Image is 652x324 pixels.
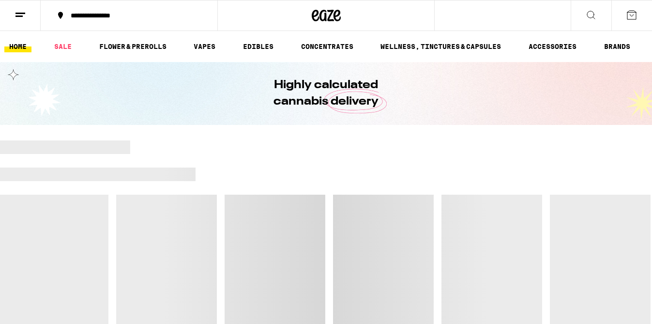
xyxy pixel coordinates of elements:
a: ACCESSORIES [524,41,581,52]
a: CONCENTRATES [296,41,358,52]
a: SALE [49,41,76,52]
a: EDIBLES [238,41,278,52]
a: VAPES [189,41,220,52]
h1: Highly calculated cannabis delivery [246,77,406,110]
a: BRANDS [599,41,635,52]
a: WELLNESS, TINCTURES & CAPSULES [376,41,506,52]
a: FLOWER & PREROLLS [94,41,171,52]
a: HOME [4,41,31,52]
